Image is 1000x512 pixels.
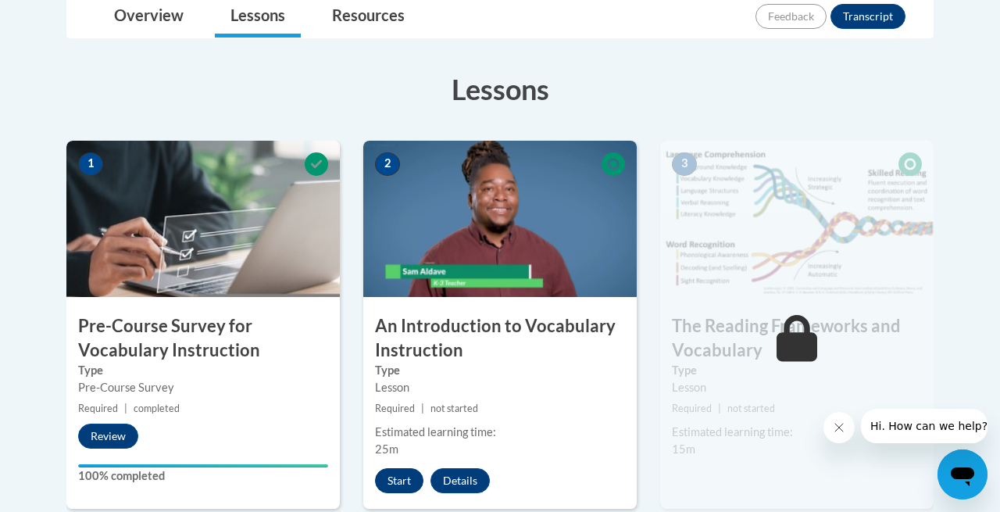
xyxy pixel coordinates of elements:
span: | [124,403,127,414]
label: Type [672,362,922,379]
div: Your progress [78,464,328,467]
div: Lesson [375,379,625,396]
img: Course Image [66,141,340,297]
span: Required [375,403,415,414]
span: not started [430,403,478,414]
span: Required [672,403,712,414]
label: Type [375,362,625,379]
h3: Lessons [66,70,934,109]
span: not started [727,403,775,414]
span: 15m [672,442,695,456]
span: | [421,403,424,414]
span: 3 [672,152,697,176]
div: Estimated learning time: [375,424,625,441]
span: completed [134,403,180,414]
label: Type [78,362,328,379]
iframe: Close message [823,412,855,443]
h3: Pre-Course Survey for Vocabulary Instruction [66,314,340,363]
img: Course Image [363,141,637,297]
span: 25m [375,442,398,456]
button: Transcript [830,4,905,29]
div: Estimated learning time: [672,424,922,441]
span: Required [78,403,118,414]
label: 100% completed [78,467,328,485]
div: Lesson [672,379,922,396]
div: Pre-Course Survey [78,379,328,396]
button: Feedback [755,4,827,29]
h3: The Reading Frameworks and Vocabulary [660,314,934,363]
span: | [718,403,721,414]
span: 2 [375,152,400,176]
button: Review [78,424,138,449]
span: 1 [78,152,103,176]
button: Details [430,468,490,493]
iframe: Button to launch messaging window [937,449,987,499]
button: Start [375,468,423,493]
img: Course Image [660,141,934,297]
iframe: Message from company [861,409,987,443]
h3: An Introduction to Vocabulary Instruction [363,314,637,363]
